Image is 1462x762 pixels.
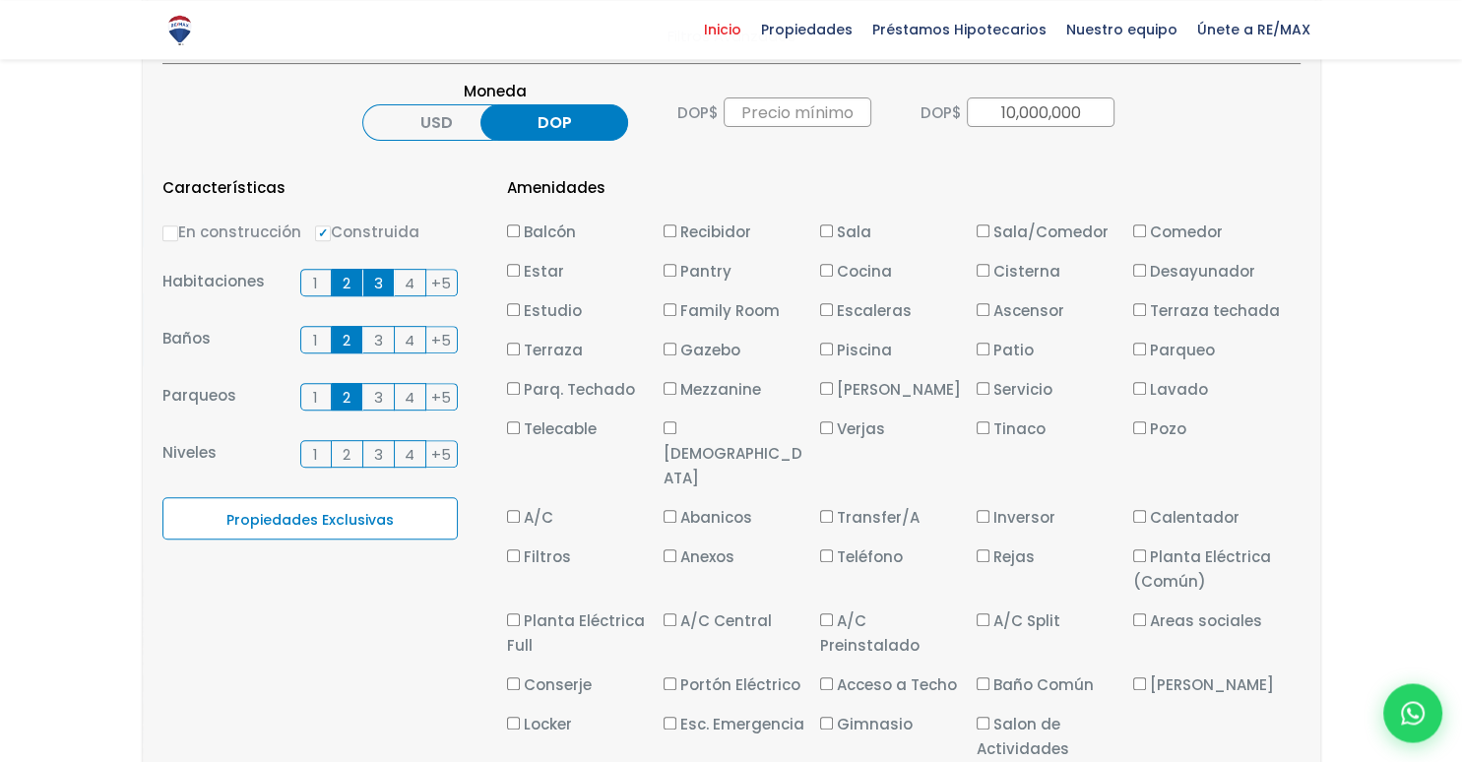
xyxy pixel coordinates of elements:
input: Filtros [507,549,520,562]
span: Estudio [524,300,582,321]
input: En construcción [162,225,178,241]
input: Tinaco [977,421,989,434]
input: [PERSON_NAME] [1133,677,1146,690]
span: 1 [313,271,318,295]
span: Baños [162,326,211,353]
input: Patio [977,343,989,355]
span: Habitaciones [162,269,265,296]
span: 3 [374,328,383,352]
span: Esc. Emergencia [680,714,804,734]
span: Rejas [993,546,1035,567]
span: [PERSON_NAME] [1150,674,1274,695]
input: Ascensor [977,303,989,316]
input: Terraza techada [1133,303,1146,316]
span: Pantry [680,261,731,282]
span: Sala [837,222,871,242]
input: [DEMOGRAPHIC_DATA] [664,421,676,434]
span: 3 [374,442,383,467]
span: Calentador [1150,507,1240,528]
span: Abanicos [680,507,752,528]
input: Areas sociales [1133,613,1146,626]
input: A/C Split [977,613,989,626]
span: DOP [921,100,952,125]
input: A/C [507,510,520,523]
span: Telecable [524,418,597,439]
span: Cocina [837,261,892,282]
input: Transfer/A [820,510,833,523]
input: Recibidor [664,224,676,237]
input: Servicio [977,382,989,395]
span: Ascensor [993,300,1064,321]
input: Mezzanine [664,382,676,395]
span: Comedor [1150,222,1223,242]
span: Gimnasio [837,714,913,734]
span: A/C Central [680,610,772,631]
span: +5 [431,385,451,410]
input: Telecable [507,421,520,434]
span: 2 [343,442,350,467]
span: 4 [405,385,414,410]
span: +5 [431,328,451,352]
span: Planta Eléctrica (Común) [1133,546,1271,592]
span: Planta Eléctrica Full [507,610,645,656]
span: 4 [405,271,414,295]
input: Calentador [1133,510,1146,523]
input: Cisterna [977,264,989,277]
input: Esc. Emergencia [664,717,676,730]
input: Anexos [664,549,676,562]
span: Propiedades [751,15,862,44]
input: Gimnasio [820,717,833,730]
input: Teléfono [820,549,833,562]
label: Construida [315,220,419,244]
span: 3 [374,385,383,410]
span: Family Room [680,300,780,321]
input: Locker [507,717,520,730]
input: Piscina [820,343,833,355]
input: Sala [820,224,833,237]
input: Baño Común [977,677,989,690]
span: Amenidades [487,175,625,200]
span: Nuestro equipo [1056,15,1187,44]
span: Pozo [1150,418,1186,439]
input: A/C Preinstalado [820,613,833,626]
span: 3 [374,271,383,295]
span: Estar [524,261,564,282]
span: Teléfono [837,546,903,567]
span: Portón Eléctrico [680,674,800,695]
span: 4 [405,442,414,467]
span: Gazebo [680,340,740,360]
span: Servicio [993,379,1052,400]
label: DOP [480,104,628,141]
input: Precio mínimo [724,97,871,127]
span: Recibidor [680,222,751,242]
span: [PERSON_NAME] [837,379,961,400]
span: Niveles [162,440,217,468]
input: Family Room [664,303,676,316]
span: Características [162,175,286,200]
span: Inicio [694,15,751,44]
input: [PERSON_NAME] [820,382,833,395]
input: Gazebo [664,343,676,355]
input: Pozo [1133,421,1146,434]
input: Precio máximo [967,97,1114,127]
div: $ [677,97,896,127]
span: Piscina [837,340,892,360]
span: Baño Común [993,674,1094,695]
input: Sala/Comedor [977,224,989,237]
input: Estar [507,264,520,277]
span: Acceso a Techo [837,674,957,695]
input: Comedor [1133,224,1146,237]
span: Patio [993,340,1034,360]
span: Areas sociales [1150,610,1262,631]
span: 1 [313,328,318,352]
input: A/C Central [664,613,676,626]
span: Moneda [348,79,643,103]
input: Lavado [1133,382,1146,395]
span: 2 [343,385,350,410]
span: Terraza techada [1150,300,1280,321]
span: Préstamos Hipotecarios [862,15,1056,44]
span: Mezzanine [680,379,761,400]
input: Desayunador [1133,264,1146,277]
input: Conserje [507,677,520,690]
input: Escaleras [820,303,833,316]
